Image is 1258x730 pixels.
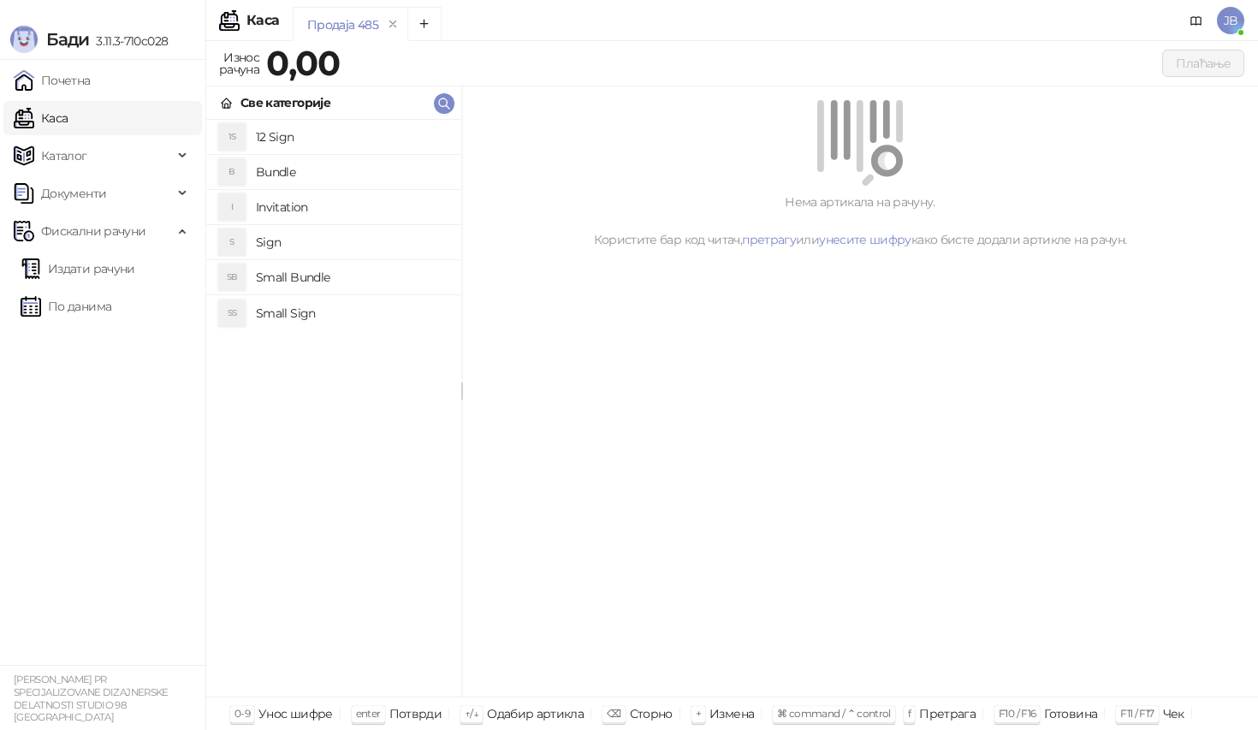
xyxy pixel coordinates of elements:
[1044,703,1097,725] div: Готовина
[777,707,891,720] span: ⌘ command / ⌃ control
[630,703,673,725] div: Сторно
[266,42,340,84] strong: 0,00
[607,707,620,720] span: ⌫
[1120,707,1154,720] span: F11 / F17
[41,214,145,248] span: Фискални рачуни
[256,228,448,256] h4: Sign
[256,158,448,186] h4: Bundle
[483,193,1237,249] div: Нема артикала на рачуну. Користите бар код читач, или како бисте додали артикле на рачун.
[218,123,246,151] div: 1S
[218,264,246,291] div: SB
[218,193,246,221] div: I
[696,707,701,720] span: +
[465,707,478,720] span: ↑/↓
[742,232,796,247] a: претрагу
[1217,7,1244,34] span: JB
[407,7,442,41] button: Add tab
[218,300,246,327] div: SS
[1162,50,1244,77] button: Плаћање
[256,264,448,291] h4: Small Bundle
[41,139,87,173] span: Каталог
[14,101,68,135] a: Каса
[389,703,442,725] div: Потврди
[709,703,754,725] div: Измена
[234,707,250,720] span: 0-9
[256,300,448,327] h4: Small Sign
[240,93,330,112] div: Све категорије
[21,252,135,286] a: Издати рачуни
[307,15,378,34] div: Продаја 485
[1183,7,1210,34] a: Документација
[218,228,246,256] div: S
[246,14,279,27] div: Каса
[89,33,168,49] span: 3.11.3-710c028
[487,703,584,725] div: Одабир артикла
[14,674,169,723] small: [PERSON_NAME] PR SPECIJALIZOVANE DIZAJNERSKE DELATNOSTI STUDIO 98 [GEOGRAPHIC_DATA]
[206,120,461,697] div: grid
[256,123,448,151] h4: 12 Sign
[258,703,333,725] div: Унос шифре
[1163,703,1184,725] div: Чек
[819,232,911,247] a: унесите шифру
[919,703,976,725] div: Претрага
[908,707,911,720] span: f
[216,46,263,80] div: Износ рачуна
[356,707,381,720] span: enter
[46,29,89,50] span: Бади
[14,63,91,98] a: Почетна
[999,707,1035,720] span: F10 / F16
[382,17,404,32] button: remove
[10,26,38,53] img: Logo
[41,176,106,211] span: Документи
[256,193,448,221] h4: Invitation
[218,158,246,186] div: B
[21,289,111,323] a: По данима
